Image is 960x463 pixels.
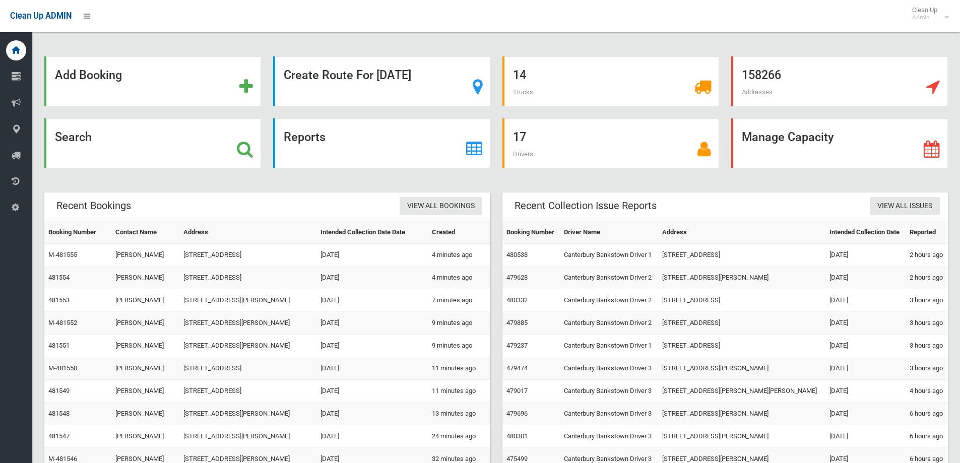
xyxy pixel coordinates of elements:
[560,357,658,380] td: Canterbury Bankstown Driver 3
[111,380,179,403] td: [PERSON_NAME]
[506,455,528,462] a: 475499
[506,410,528,417] a: 479696
[825,312,906,335] td: [DATE]
[742,68,781,82] strong: 158266
[658,221,825,244] th: Address
[316,312,428,335] td: [DATE]
[179,267,316,289] td: [STREET_ADDRESS]
[284,68,411,82] strong: Create Route For [DATE]
[48,274,70,281] a: 481554
[742,130,834,144] strong: Manage Capacity
[658,312,825,335] td: [STREET_ADDRESS]
[179,357,316,380] td: [STREET_ADDRESS]
[316,335,428,357] td: [DATE]
[273,118,490,168] a: Reports
[513,88,533,96] span: Trucks
[111,403,179,425] td: [PERSON_NAME]
[560,244,658,267] td: Canterbury Bankstown Driver 1
[731,118,948,168] a: Manage Capacity
[111,244,179,267] td: [PERSON_NAME]
[44,118,261,168] a: Search
[48,364,77,372] a: M-481550
[55,130,92,144] strong: Search
[48,387,70,394] a: 481549
[506,274,528,281] a: 479628
[316,221,428,244] th: Intended Collection Date Date
[825,244,906,267] td: [DATE]
[825,221,906,244] th: Intended Collection Date
[560,221,658,244] th: Driver Name
[906,221,948,244] th: Reported
[560,380,658,403] td: Canterbury Bankstown Driver 3
[731,56,948,106] a: 158266 Addresses
[428,221,490,244] th: Created
[560,425,658,448] td: Canterbury Bankstown Driver 3
[825,335,906,357] td: [DATE]
[658,244,825,267] td: [STREET_ADDRESS]
[111,357,179,380] td: [PERSON_NAME]
[506,342,528,349] a: 479237
[428,312,490,335] td: 9 minutes ago
[825,289,906,312] td: [DATE]
[273,56,490,106] a: Create Route For [DATE]
[428,380,490,403] td: 11 minutes ago
[44,221,111,244] th: Booking Number
[658,267,825,289] td: [STREET_ADDRESS][PERSON_NAME]
[179,335,316,357] td: [STREET_ADDRESS][PERSON_NAME]
[906,244,948,267] td: 2 hours ago
[502,196,669,216] header: Recent Collection Issue Reports
[428,244,490,267] td: 4 minutes ago
[284,130,326,144] strong: Reports
[502,56,719,106] a: 14 Trucks
[502,221,560,244] th: Booking Number
[179,289,316,312] td: [STREET_ADDRESS][PERSON_NAME]
[316,244,428,267] td: [DATE]
[428,403,490,425] td: 13 minutes ago
[316,425,428,448] td: [DATE]
[506,364,528,372] a: 479474
[560,289,658,312] td: Canterbury Bankstown Driver 2
[560,403,658,425] td: Canterbury Bankstown Driver 3
[906,267,948,289] td: 2 hours ago
[506,296,528,304] a: 480332
[825,403,906,425] td: [DATE]
[742,88,773,96] span: Addresses
[428,289,490,312] td: 7 minutes ago
[870,197,940,216] a: View All Issues
[428,425,490,448] td: 24 minutes ago
[400,197,482,216] a: View All Bookings
[111,312,179,335] td: [PERSON_NAME]
[560,335,658,357] td: Canterbury Bankstown Driver 1
[48,319,77,326] a: M-481552
[906,425,948,448] td: 6 hours ago
[111,221,179,244] th: Contact Name
[906,403,948,425] td: 6 hours ago
[912,14,937,21] small: Admin
[44,196,143,216] header: Recent Bookings
[48,455,77,462] a: M-481546
[316,357,428,380] td: [DATE]
[55,68,122,82] strong: Add Booking
[658,380,825,403] td: [STREET_ADDRESS][PERSON_NAME][PERSON_NAME]
[506,387,528,394] a: 479017
[825,425,906,448] td: [DATE]
[179,403,316,425] td: [STREET_ADDRESS][PERSON_NAME]
[179,425,316,448] td: [STREET_ADDRESS][PERSON_NAME]
[179,244,316,267] td: [STREET_ADDRESS]
[506,319,528,326] a: 479885
[48,251,77,258] a: M-481555
[48,296,70,304] a: 481553
[825,267,906,289] td: [DATE]
[316,267,428,289] td: [DATE]
[513,68,526,82] strong: 14
[560,267,658,289] td: Canterbury Bankstown Driver 2
[658,425,825,448] td: [STREET_ADDRESS][PERSON_NAME]
[111,267,179,289] td: [PERSON_NAME]
[111,335,179,357] td: [PERSON_NAME]
[44,56,261,106] a: Add Booking
[658,335,825,357] td: [STREET_ADDRESS]
[658,289,825,312] td: [STREET_ADDRESS]
[48,342,70,349] a: 481551
[48,432,70,440] a: 481547
[658,403,825,425] td: [STREET_ADDRESS][PERSON_NAME]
